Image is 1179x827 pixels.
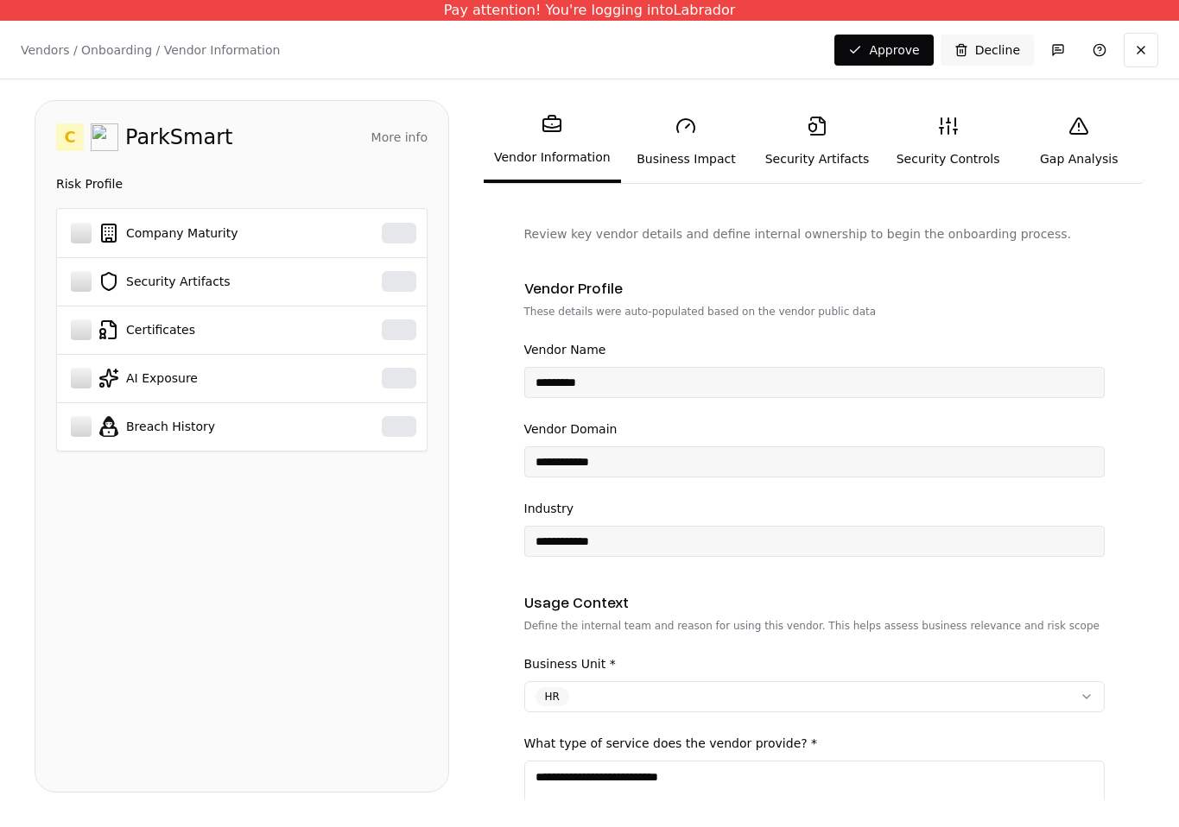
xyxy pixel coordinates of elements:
div: Vendor Profile [524,277,1105,298]
div: ParkSmart [125,123,232,151]
div: Risk Profile [56,174,428,194]
label: Vendor Name [524,343,606,357]
div: AI Exposure [71,368,331,388]
a: Gap Analysis [1013,102,1144,181]
button: Decline [941,35,1034,66]
label: Business Unit * [524,657,616,671]
button: HR [524,681,1105,712]
img: ParkSmart [91,123,118,151]
div: Usage Context [524,591,1105,612]
a: Vendor Information [484,100,621,183]
div: HR [536,687,569,706]
p: Define the internal team and reason for using this vendor. This helps assess business relevance a... [524,619,1105,633]
p: Review key vendor details and define internal ownership to begin the onboarding process. [524,225,1105,243]
button: Approve [834,35,933,66]
a: Security Artifacts [751,102,883,181]
div: Certificates [71,319,331,340]
a: Security Controls [883,102,1014,181]
p: Vendors / Onboarding / Vendor Information [21,41,280,59]
a: Business Impact [621,102,752,181]
div: Company Maturity [71,223,331,243]
div: C [56,123,84,151]
div: Security Artifacts [71,271,331,292]
p: These details were auto-populated based on the vendor public data [524,305,1105,319]
div: Breach History [71,416,331,437]
label: Vendor Domain [524,422,618,436]
label: What type of service does the vendor provide? * [524,736,818,750]
label: Industry [524,502,574,515]
button: More info [371,122,428,153]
